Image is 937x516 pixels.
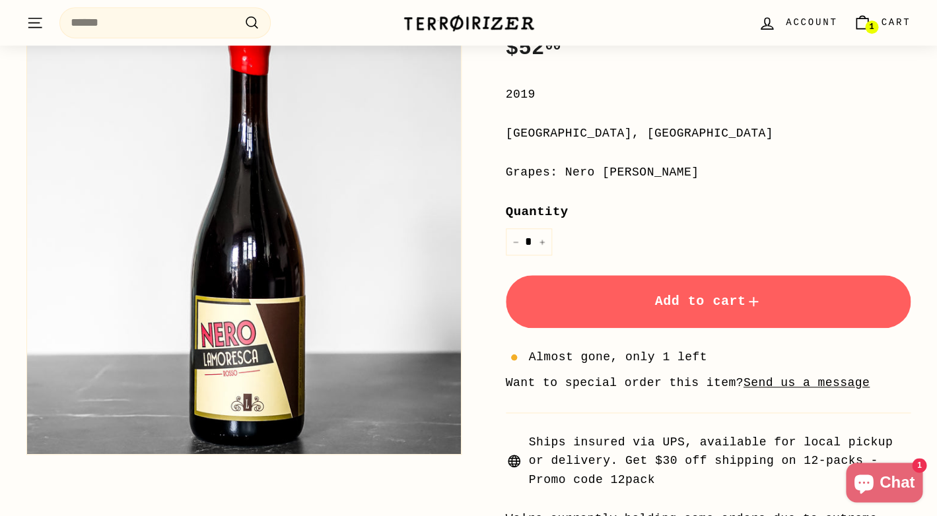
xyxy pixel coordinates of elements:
a: Cart [845,3,919,42]
span: $52 [506,36,561,61]
span: Almost gone, only 1 left [529,348,707,367]
span: Add to cart [654,294,761,309]
a: Send us a message [744,376,870,389]
button: Reduce item quantity by one [506,228,526,255]
label: Quantity [506,202,911,222]
div: [GEOGRAPHIC_DATA], [GEOGRAPHIC_DATA] [506,124,911,143]
button: Increase item quantity by one [532,228,552,255]
li: Want to special order this item? [506,373,911,393]
input: quantity [506,228,552,255]
sup: 00 [545,39,561,53]
inbox-online-store-chat: Shopify online store chat [842,463,926,505]
div: Grapes: Nero [PERSON_NAME] [506,163,911,182]
div: 2019 [506,85,911,104]
span: Cart [881,15,911,30]
span: Account [786,15,837,30]
span: 1 [869,22,874,32]
span: Ships insured via UPS, available for local pickup or delivery. Get $30 off shipping on 12-packs -... [529,433,911,490]
button: Add to cart [506,275,911,328]
a: Account [750,3,845,42]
